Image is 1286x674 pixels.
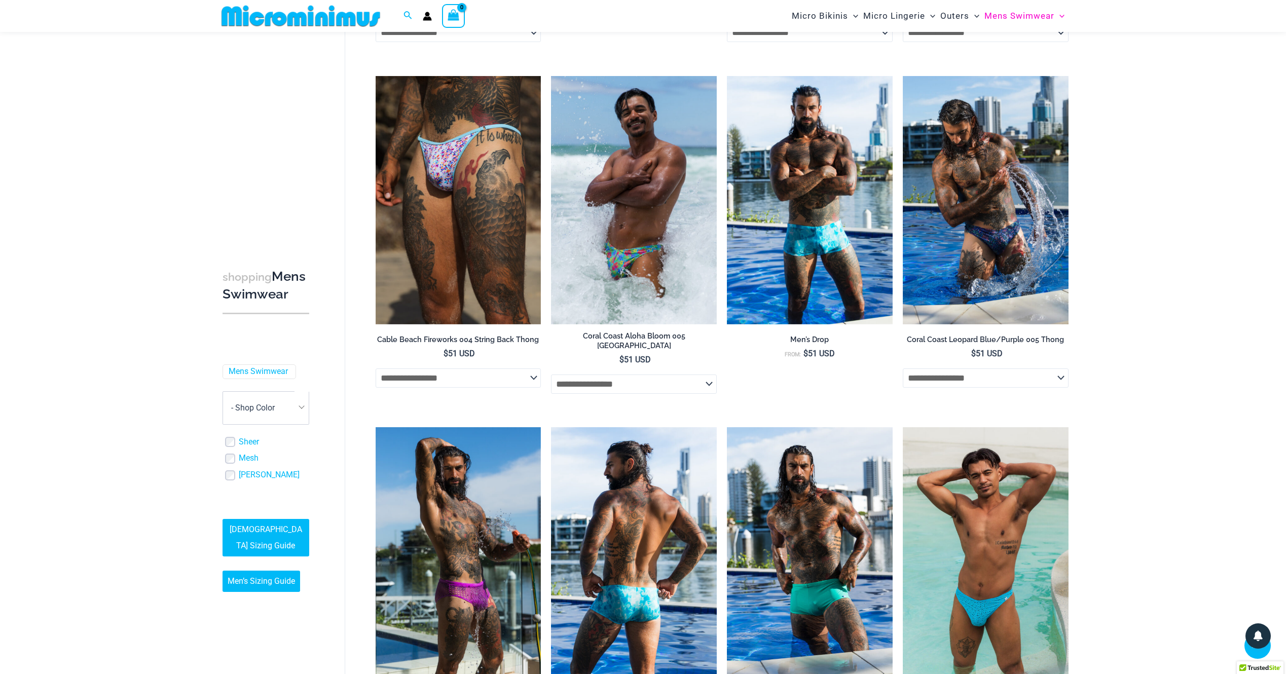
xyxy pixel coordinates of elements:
a: Sheer [239,437,259,447]
a: Bondi Ripples 007 Trunk 02Bondi Spots Green 007 Trunk 03Bondi Spots Green 007 Trunk 03 [727,76,893,324]
a: Search icon link [403,10,413,22]
span: - Shop Color [223,391,309,425]
iframe: TrustedSite Certified [223,34,314,237]
bdi: 51 USD [444,349,475,358]
bdi: 51 USD [619,355,651,364]
a: OutersMenu ToggleMenu Toggle [938,3,982,29]
a: Mens SwimwearMenu ToggleMenu Toggle [982,3,1067,29]
a: Cable Beach Fireworks 004 String Back Thong 06Cable Beach Fireworks 004 String Back Thong 07Cable... [376,76,541,324]
span: $ [444,349,448,358]
nav: Site Navigation [788,2,1069,30]
h3: Mens Swimwear [223,268,309,303]
a: Coral Coast Aloha Bloom 005 [GEOGRAPHIC_DATA] [551,331,717,354]
a: [PERSON_NAME] [239,470,300,481]
span: Menu Toggle [925,3,935,29]
bdi: 51 USD [971,349,1003,358]
h2: Men’s Drop [727,335,893,345]
img: Bondi Ripples 007 Trunk 02 [727,76,893,324]
img: Coral Coast Leopard BluePurple 005 Thong 09 [903,76,1069,324]
span: Micro Lingerie [863,3,925,29]
span: - Shop Color [231,403,275,413]
span: $ [619,355,624,364]
span: From: [785,351,801,358]
a: View Shopping Cart, empty [442,4,465,27]
a: Micro LingerieMenu ToggleMenu Toggle [861,3,938,29]
a: Micro BikinisMenu ToggleMenu Toggle [789,3,861,29]
span: $ [803,349,808,358]
span: shopping [223,271,272,283]
a: Mesh [239,454,259,464]
span: - Shop Color [223,392,309,424]
h2: Cable Beach Fireworks 004 String Back Thong [376,335,541,345]
a: Account icon link [423,12,432,21]
h2: Coral Coast Leopard Blue/Purple 005 Thong [903,335,1069,345]
span: Outers [940,3,969,29]
span: Mens Swimwear [984,3,1054,29]
a: [DEMOGRAPHIC_DATA] Sizing Guide [223,519,309,557]
span: Menu Toggle [1054,3,1064,29]
span: Micro Bikinis [792,3,848,29]
a: Coral Coast Leopard Blue/Purple 005 Thong [903,335,1069,348]
span: Menu Toggle [848,3,858,29]
a: Coral Coast Leopard BluePurple 005 Thong 09Coral Coast Leopard BluePurple 005 Thong 03Coral Coast... [903,76,1069,324]
a: Mens Swimwear [229,366,288,377]
img: MM SHOP LOGO FLAT [217,5,384,27]
a: Cable Beach Fireworks 004 String Back Thong [376,335,541,348]
bdi: 51 USD [803,349,835,358]
h2: Coral Coast Aloha Bloom 005 [GEOGRAPHIC_DATA] [551,331,717,350]
span: Menu Toggle [969,3,979,29]
a: Men’s Sizing Guide [223,571,300,592]
span: $ [971,349,976,358]
img: Cable Beach Fireworks 004 String Back Thong 06 [376,76,541,324]
img: Coral Coast Aloha Bloom 005 Thong 09 [551,76,717,324]
a: Coral Coast Aloha Bloom 005 Thong 09Coral Coast Aloha Bloom 005 Thong 18Coral Coast Aloha Bloom 0... [551,76,717,324]
a: Men’s Drop [727,335,893,348]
